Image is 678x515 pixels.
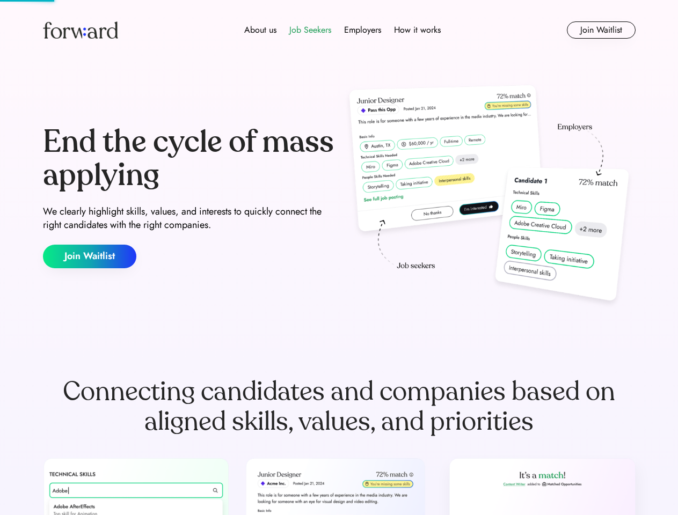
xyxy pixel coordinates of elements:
[43,21,118,39] img: Forward logo
[43,205,335,232] div: We clearly highlight skills, values, and interests to quickly connect the right candidates with t...
[394,24,441,36] div: How it works
[244,24,276,36] div: About us
[289,24,331,36] div: Job Seekers
[43,245,136,268] button: Join Waitlist
[344,82,636,312] img: hero-image.png
[43,126,335,192] div: End the cycle of mass applying
[43,377,636,437] div: Connecting candidates and companies based on aligned skills, values, and priorities
[567,21,636,39] button: Join Waitlist
[344,24,381,36] div: Employers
